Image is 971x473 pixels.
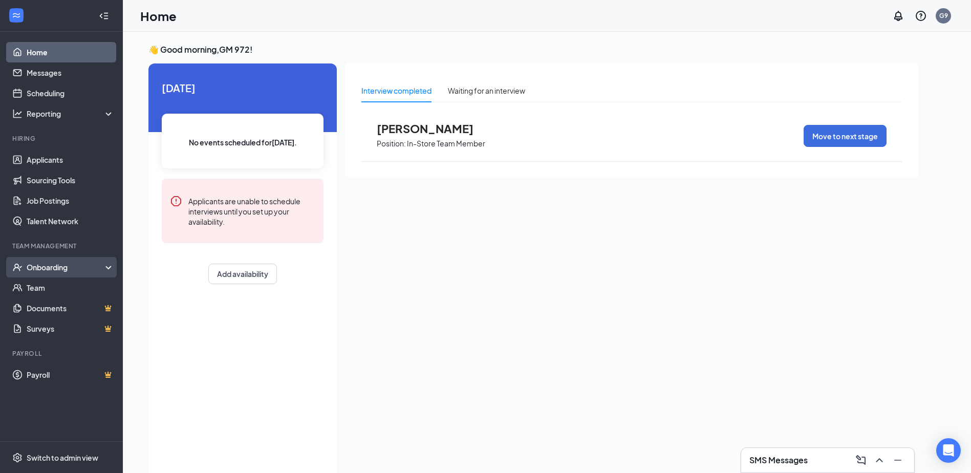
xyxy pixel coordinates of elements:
[27,298,114,318] a: DocumentsCrown
[27,42,114,62] a: Home
[749,455,808,466] h3: SMS Messages
[12,242,112,250] div: Team Management
[140,7,177,25] h1: Home
[189,137,297,148] span: No events scheduled for [DATE] .
[99,11,109,21] svg: Collapse
[27,364,114,385] a: PayrollCrown
[12,109,23,119] svg: Analysis
[892,10,904,22] svg: Notifications
[12,262,23,272] svg: UserCheck
[915,10,927,22] svg: QuestionInfo
[27,62,114,83] a: Messages
[188,195,315,227] div: Applicants are unable to schedule interviews until you set up your availability.
[377,122,489,135] span: [PERSON_NAME]
[27,149,114,170] a: Applicants
[27,453,98,463] div: Switch to admin view
[361,85,431,96] div: Interview completed
[12,134,112,143] div: Hiring
[804,125,887,147] button: Move to next stage
[27,211,114,231] a: Talent Network
[377,139,406,148] p: Position:
[27,109,115,119] div: Reporting
[27,277,114,298] a: Team
[890,452,906,468] button: Minimize
[12,453,23,463] svg: Settings
[12,349,112,358] div: Payroll
[407,139,485,148] p: In-Store Team Member
[170,195,182,207] svg: Error
[871,452,888,468] button: ChevronUp
[27,262,105,272] div: Onboarding
[892,454,904,466] svg: Minimize
[855,454,867,466] svg: ComposeMessage
[27,170,114,190] a: Sourcing Tools
[873,454,886,466] svg: ChevronUp
[939,11,948,20] div: G9
[162,80,323,96] span: [DATE]
[448,85,525,96] div: Waiting for an interview
[936,438,961,463] div: Open Intercom Messenger
[11,10,21,20] svg: WorkstreamLogo
[27,190,114,211] a: Job Postings
[208,264,277,284] button: Add availability
[27,318,114,339] a: SurveysCrown
[853,452,869,468] button: ComposeMessage
[148,44,918,55] h3: 👋 Good morning, GM 972 !
[27,83,114,103] a: Scheduling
